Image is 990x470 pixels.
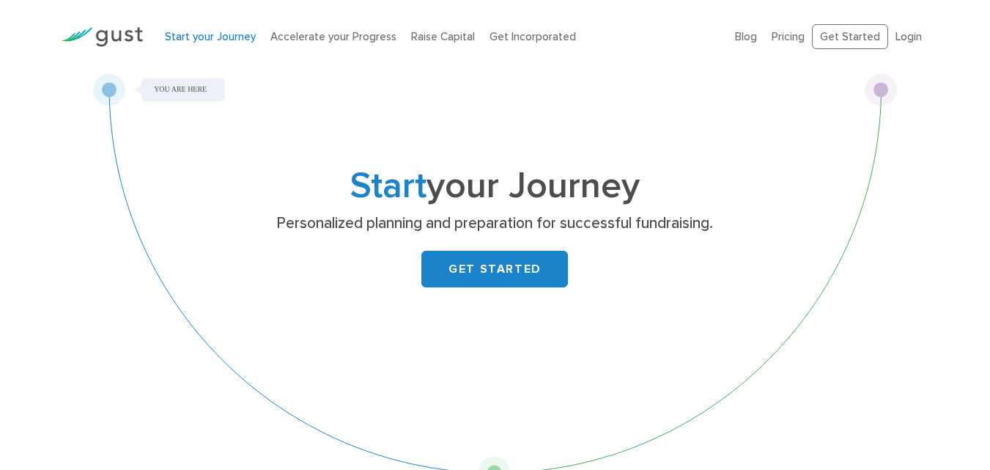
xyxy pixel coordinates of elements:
[211,213,779,234] p: Personalized planning and preparation for successful fundraising.
[205,169,784,203] h1: your Journey
[350,164,426,208] span: Start
[812,24,888,50] a: Get Started
[772,30,805,43] a: Pricing
[165,30,256,43] a: Start your Journey
[61,27,143,47] img: Gust Logo
[421,251,568,287] a: GET STARTED
[411,30,475,43] a: Raise Capital
[270,30,396,43] a: Accelerate your Progress
[490,30,576,43] a: Get Incorporated
[735,30,757,43] a: Blog
[895,30,922,43] a: Login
